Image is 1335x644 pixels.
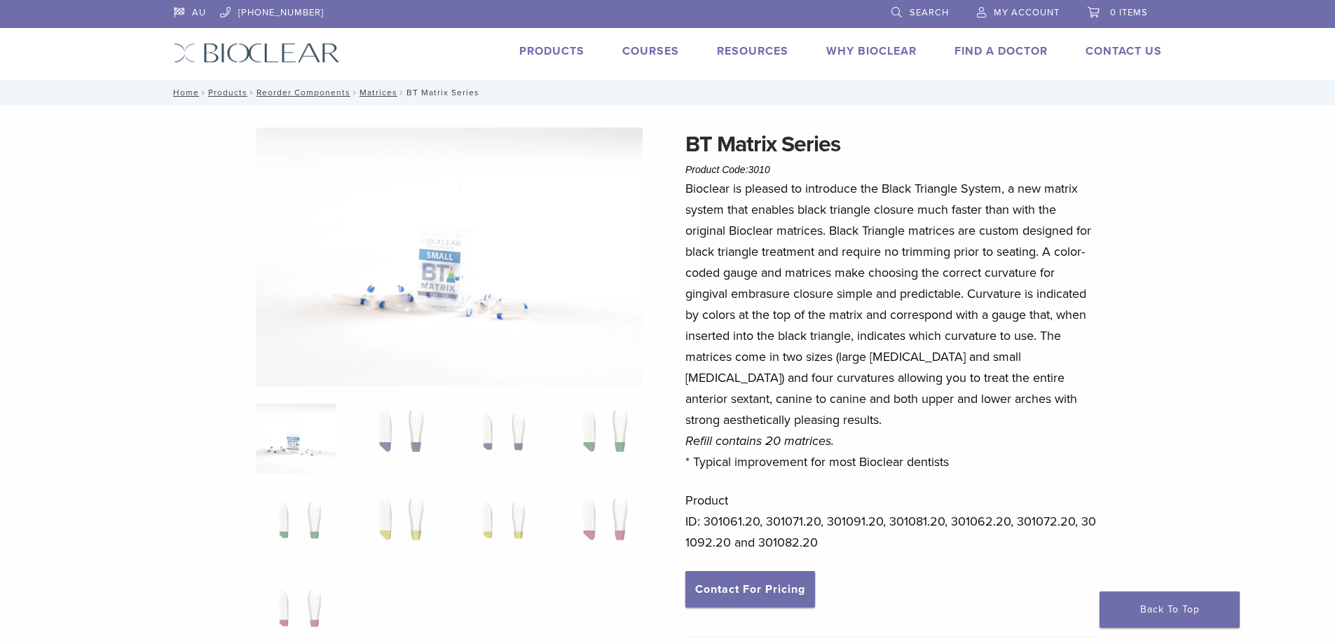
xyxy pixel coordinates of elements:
[363,492,433,562] img: BT Matrix Series - Image 6
[567,492,637,562] img: BT Matrix Series - Image 8
[465,404,535,474] img: BT Matrix Series - Image 3
[685,128,1097,161] h1: BT Matrix Series
[256,404,336,474] img: Anterior-Black-Triangle-Series-Matrices-324x324.jpg
[397,89,406,96] span: /
[685,178,1097,472] p: Bioclear is pleased to introduce the Black Triangle System, a new matrix system that enables blac...
[360,88,397,97] a: Matrices
[256,88,350,97] a: Reorder Components
[261,492,331,562] img: BT Matrix Series - Image 5
[567,404,637,474] img: BT Matrix Series - Image 4
[363,404,433,474] img: BT Matrix Series - Image 2
[685,490,1097,553] p: Product ID: 301061.20, 301071.20, 301091.20, 301081.20, 301062.20, 301072.20, 301092.20 and 30108...
[247,89,256,96] span: /
[622,44,679,58] a: Courses
[685,433,834,448] em: Refill contains 20 matrices.
[350,89,360,96] span: /
[208,88,247,97] a: Products
[954,44,1048,58] a: Find A Doctor
[199,89,208,96] span: /
[465,492,535,562] img: BT Matrix Series - Image 7
[748,164,770,175] span: 3010
[169,88,199,97] a: Home
[519,44,584,58] a: Products
[163,80,1172,105] nav: BT Matrix Series
[994,7,1060,18] span: My Account
[174,43,340,63] img: Bioclear
[685,164,770,175] span: Product Code:
[826,44,917,58] a: Why Bioclear
[717,44,788,58] a: Resources
[1100,591,1240,628] a: Back To Top
[1086,44,1162,58] a: Contact Us
[910,7,949,18] span: Search
[1110,7,1148,18] span: 0 items
[256,128,643,386] img: Anterior Black Triangle Series Matrices
[685,571,815,608] a: Contact For Pricing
